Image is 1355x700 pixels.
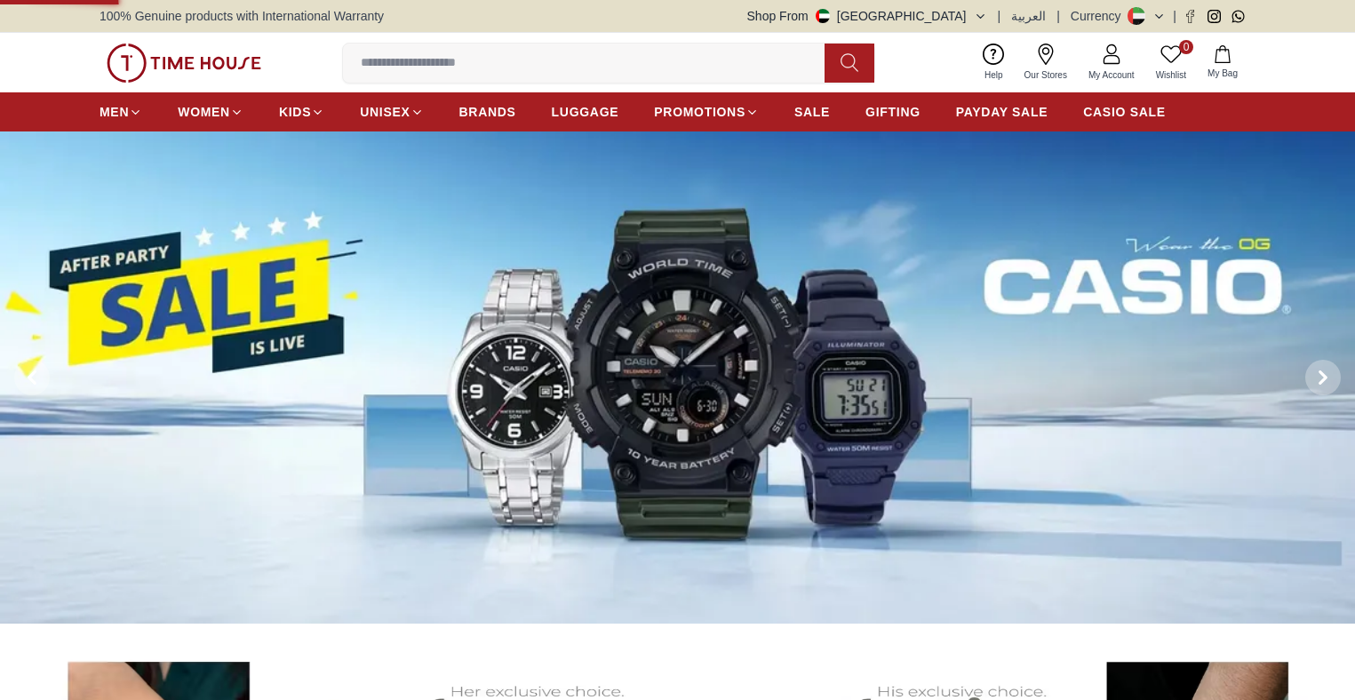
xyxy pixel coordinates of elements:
[552,103,619,121] span: LUGGAGE
[552,96,619,128] a: LUGGAGE
[747,7,987,25] button: Shop From[GEOGRAPHIC_DATA]
[459,96,516,128] a: BRANDS
[178,103,230,121] span: WOMEN
[977,68,1010,82] span: Help
[107,44,261,83] img: ...
[459,103,516,121] span: BRANDS
[1200,67,1245,80] span: My Bag
[360,103,410,121] span: UNISEX
[1149,68,1193,82] span: Wishlist
[794,96,830,128] a: SALE
[956,103,1048,121] span: PAYDAY SALE
[1011,7,1046,25] button: العربية
[974,40,1014,85] a: Help
[654,96,759,128] a: PROMOTIONS
[1208,10,1221,23] a: Instagram
[998,7,1001,25] span: |
[865,103,921,121] span: GIFTING
[1197,42,1248,84] button: My Bag
[1173,7,1176,25] span: |
[100,103,129,121] span: MEN
[816,9,830,23] img: United Arab Emirates
[1083,96,1166,128] a: CASIO SALE
[1145,40,1197,85] a: 0Wishlist
[1071,7,1128,25] div: Currency
[956,96,1048,128] a: PAYDAY SALE
[1231,10,1245,23] a: Whatsapp
[279,96,324,128] a: KIDS
[794,103,830,121] span: SALE
[654,103,745,121] span: PROMOTIONS
[360,96,423,128] a: UNISEX
[279,103,311,121] span: KIDS
[1083,103,1166,121] span: CASIO SALE
[178,96,243,128] a: WOMEN
[1179,40,1193,54] span: 0
[1014,40,1078,85] a: Our Stores
[1081,68,1142,82] span: My Account
[1184,10,1197,23] a: Facebook
[100,7,384,25] span: 100% Genuine products with International Warranty
[100,96,142,128] a: MEN
[1017,68,1074,82] span: Our Stores
[865,96,921,128] a: GIFTING
[1056,7,1060,25] span: |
